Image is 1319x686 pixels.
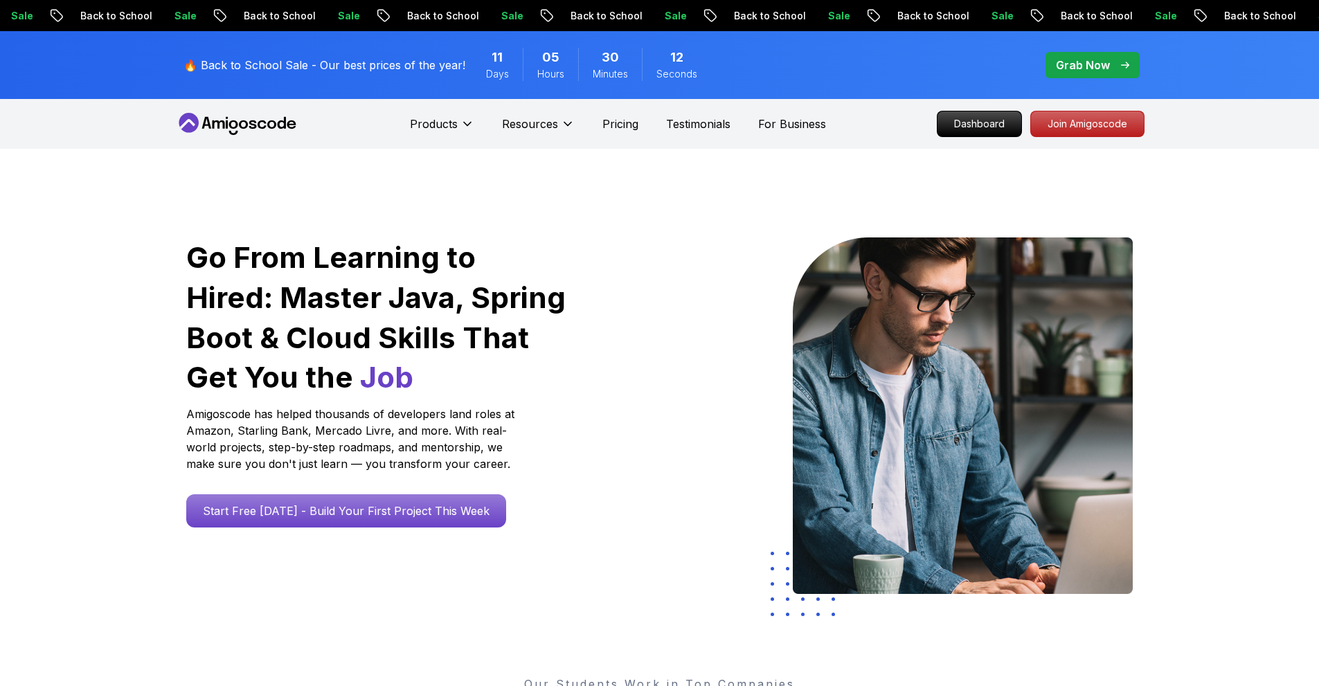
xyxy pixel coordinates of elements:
[809,9,854,23] p: Sale
[1056,57,1110,73] p: Grab Now
[793,237,1133,594] img: hero
[183,57,465,73] p: 🔥 Back to School Sale - Our best prices of the year!
[879,9,973,23] p: Back to School
[666,116,730,132] a: Testimonials
[715,9,809,23] p: Back to School
[483,9,527,23] p: Sale
[1031,111,1144,136] p: Join Amigoscode
[492,48,503,67] span: 11 Days
[156,9,200,23] p: Sale
[542,48,559,67] span: 5 Hours
[1136,9,1181,23] p: Sale
[602,48,619,67] span: 30 Minutes
[410,116,458,132] p: Products
[937,111,1021,136] p: Dashboard
[502,116,558,132] p: Resources
[537,67,564,81] span: Hours
[225,9,319,23] p: Back to School
[758,116,826,132] a: For Business
[186,237,568,397] h1: Go From Learning to Hired: Master Java, Spring Boot & Cloud Skills That Get You the
[502,116,575,143] button: Resources
[973,9,1017,23] p: Sale
[593,67,628,81] span: Minutes
[186,406,519,472] p: Amigoscode has helped thousands of developers land roles at Amazon, Starling Bank, Mercado Livre,...
[602,116,638,132] a: Pricing
[1030,111,1145,137] a: Join Amigoscode
[1042,9,1136,23] p: Back to School
[670,48,683,67] span: 12 Seconds
[937,111,1022,137] a: Dashboard
[186,494,506,527] a: Start Free [DATE] - Build Your First Project This Week
[62,9,156,23] p: Back to School
[410,116,474,143] button: Products
[552,9,646,23] p: Back to School
[486,67,509,81] span: Days
[656,67,697,81] span: Seconds
[319,9,364,23] p: Sale
[646,9,690,23] p: Sale
[1205,9,1300,23] p: Back to School
[388,9,483,23] p: Back to School
[360,359,413,395] span: Job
